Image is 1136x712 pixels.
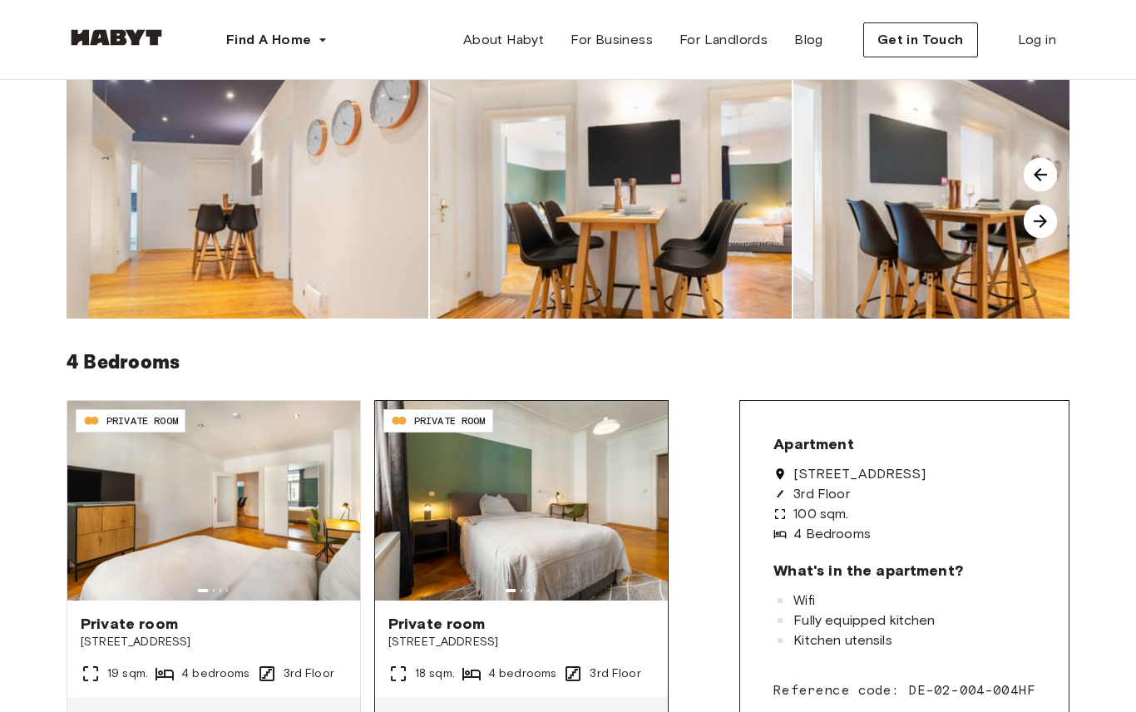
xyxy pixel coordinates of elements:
span: 3rd Floor [793,487,849,501]
span: 19 sqm. [107,665,148,682]
span: 100 sqm. [793,507,848,521]
span: 3rd Floor [590,665,640,682]
a: For Landlords [666,23,781,57]
span: Fully equipped kitchen [793,614,935,627]
span: Find A Home [226,30,311,50]
a: For Business [557,23,666,57]
span: 18 sqm. [415,665,455,682]
button: Find A Home [213,23,341,57]
span: Get in Touch [877,30,964,50]
span: 4 bedrooms [488,665,557,682]
span: Log in [1018,30,1056,50]
span: About Habyt [463,30,544,50]
span: [STREET_ADDRESS] [81,634,347,650]
a: Blog [781,23,837,57]
a: Log in [1005,23,1069,57]
span: 3rd Floor [284,665,334,682]
span: Blog [794,30,823,50]
span: Private room [388,614,654,634]
h6: 4 Bedrooms [67,345,1069,380]
span: What's in the apartment? [773,561,963,581]
img: Image of the room [375,401,668,601]
span: For Business [570,30,653,50]
img: image [67,77,428,319]
img: image-carousel-arrow [1024,158,1057,191]
span: Wifi [793,594,815,607]
span: Apartment [773,434,853,454]
span: PRIVATE ROOM [414,413,486,428]
span: 4 bedrooms [181,665,250,682]
span: Private room [81,614,347,634]
img: image [430,77,792,319]
span: For Landlords [679,30,768,50]
span: [STREET_ADDRESS] [388,634,654,650]
img: Habyt [67,29,166,46]
a: About Habyt [450,23,557,57]
span: 4 Bedrooms [793,527,871,541]
img: Image of the room [67,401,360,601]
span: PRIVATE ROOM [106,413,178,428]
span: Reference code: DE-02-004-004HF [773,680,1035,700]
span: [STREET_ADDRESS] [793,467,925,481]
img: image-carousel-arrow [1024,205,1057,238]
span: Kitchen utensils [793,634,892,647]
button: Get in Touch [863,22,978,57]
